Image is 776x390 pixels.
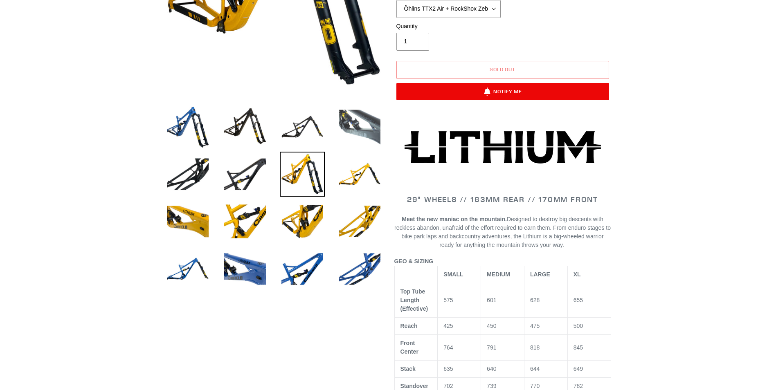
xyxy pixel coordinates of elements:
span: MEDIUM [487,271,510,278]
td: 644 [524,361,567,378]
span: 29" WHEELS // 163mm REAR // 170mm FRONT [407,195,598,204]
img: Load image into Gallery viewer, LITHIUM - Frame, Shock + Fork [280,247,325,291]
td: 635 [438,361,481,378]
img: Load image into Gallery viewer, LITHIUM - Frame, Shock + Fork [165,152,210,197]
td: 450 [481,318,524,335]
td: 425 [438,318,481,335]
span: Sold out [490,66,516,72]
td: 628 [524,283,567,318]
span: From enduro stages to bike park laps and backcountry adventures, the Lithium is a big-wheeled war... [401,224,611,248]
label: Quantity [396,22,501,31]
img: Load image into Gallery viewer, LITHIUM - Frame, Shock + Fork [280,199,325,244]
span: Reach [400,323,418,329]
td: 640 [481,361,524,378]
img: Lithium-Logo_480x480.png [405,131,601,164]
td: 475 [524,318,567,335]
span: . [562,242,564,248]
img: Load image into Gallery viewer, LITHIUM - Frame, Shock + Fork [223,104,268,149]
img: Load image into Gallery viewer, LITHIUM - Frame, Shock + Fork [165,199,210,244]
img: Load image into Gallery viewer, LITHIUM - Frame, Shock + Fork [223,199,268,244]
img: Load image into Gallery viewer, LITHIUM - Frame, Shock + Fork [337,199,382,244]
td: 655 [567,283,611,318]
span: Standover [400,383,428,389]
span: Front Center [400,340,418,355]
td: 818 [524,335,567,361]
span: Stack [400,365,416,372]
td: 845 [567,335,611,361]
span: Top Tube Length (Effective) [400,288,428,312]
img: Load image into Gallery viewer, LITHIUM - Frame, Shock + Fork [223,247,268,291]
span: LARGE [530,271,550,278]
b: Meet the new maniac on the mountain. [402,216,507,222]
span: 739 [487,383,496,389]
span: XL [574,271,581,278]
td: 601 [481,283,524,318]
img: Load image into Gallery viewer, LITHIUM - Frame, Shock + Fork [165,247,210,291]
img: Load image into Gallery viewer, LITHIUM - Frame, Shock + Fork [337,247,382,291]
img: Load image into Gallery viewer, LITHIUM - Frame, Shock + Fork [337,104,382,149]
img: Load image into Gallery viewer, LITHIUM - Frame, Shock + Fork [165,104,210,149]
td: 764 [438,335,481,361]
button: Notify Me [396,83,609,100]
td: 649 [567,361,611,378]
img: Load image into Gallery viewer, LITHIUM - Frame, Shock + Fork [337,152,382,197]
td: 791 [481,335,524,361]
img: Load image into Gallery viewer, LITHIUM - Frame, Shock + Fork [280,104,325,149]
span: GEO & SIZING [394,258,434,264]
td: 500 [567,318,611,335]
img: Load image into Gallery viewer, LITHIUM - Frame, Shock + Fork [223,152,268,197]
button: Sold out [396,61,609,79]
span: Designed to destroy big descents with reckless abandon, unafraid of the effort required to earn t... [394,216,611,248]
td: 575 [438,283,481,318]
span: SMALL [443,271,463,278]
img: Load image into Gallery viewer, LITHIUM - Frame, Shock + Fork [280,152,325,197]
